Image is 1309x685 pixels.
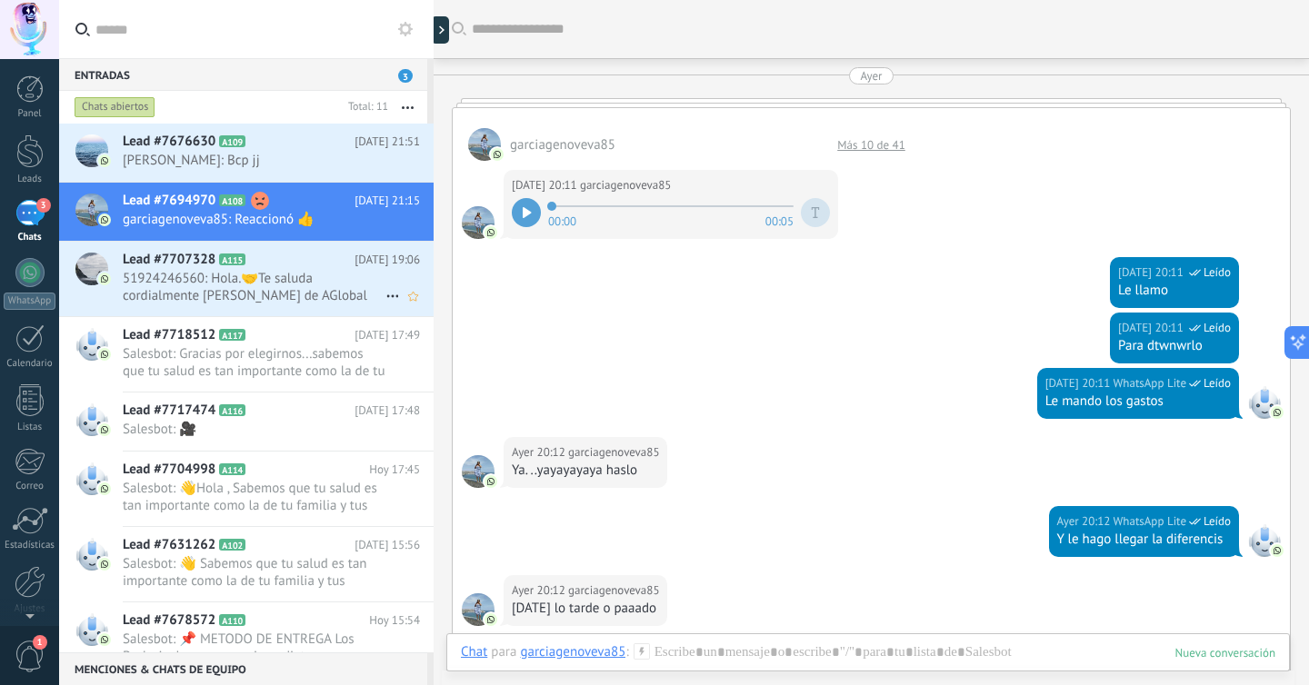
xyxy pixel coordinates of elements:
div: [DATE] 20:11 [1118,319,1186,337]
div: Ayer 20:12 [512,581,568,600]
span: Lead #7717474 [123,402,215,420]
span: Leído [1204,319,1231,337]
span: garciagenoveva85 [580,176,671,194]
div: Panel [4,108,56,120]
span: 3 [36,198,51,213]
span: Lead #7704998 [123,461,215,479]
div: WhatsApp [4,293,55,310]
span: WhatsApp Lite [1114,374,1186,392]
span: Lead #7631262 [123,536,215,554]
img: com.amocrm.amocrmwa.svg [98,423,111,436]
img: com.amocrm.amocrmwa.svg [485,226,497,239]
div: Para dtwnwrlo [1118,337,1231,355]
span: WhatsApp Lite [1248,524,1281,557]
span: Lead #7694970 [123,192,215,210]
div: Chats [4,232,56,243]
div: Le mando los gastos [1045,392,1231,411]
span: 3 [398,69,413,83]
span: [PERSON_NAME]: Bcp jj [123,152,385,169]
img: com.amocrm.amocrmwa.svg [485,613,497,626]
span: 1 [33,635,47,650]
div: Mostrar [431,16,449,44]
span: Salesbot: 👋Hola , Sabemos que tu salud es tan importante como la de tu familia y tus clientes. En... [123,480,385,514]
div: Correo [4,481,56,492]
div: Estadísticas [4,540,56,551]
a: Lead #7676630 A109 [DATE] 21:51 [PERSON_NAME]: Bcp jj [59,124,434,182]
a: Lead #7718512 A117 [DATE] 17:49 Salesbot: Gracias por elegirnos...sabemos que tu salud es tan imp... [59,317,434,392]
div: [DATE] 20:11 [1045,374,1114,392]
img: com.amocrm.amocrmwa.svg [1271,406,1284,419]
a: Lead #7704998 A114 Hoy 17:45 Salesbot: 👋Hola , Sabemos que tu salud es tan importante como la de ... [59,452,434,526]
div: Calendario [4,358,56,370]
div: Leads [4,174,56,185]
img: com.amocrm.amocrmwa.svg [98,633,111,646]
a: Lead #7694970 A108 [DATE] 21:15 garciagenoveva85: Reaccionó 👍 [59,183,434,241]
span: WhatsApp Lite [1248,386,1281,419]
span: A102 [219,539,245,551]
span: Salesbot: 🎥 [123,421,385,438]
span: [DATE] 21:51 [355,133,420,151]
span: 00:05 [765,213,794,227]
span: Lead #7718512 [123,326,215,344]
span: : [625,643,628,661]
span: A108 [219,194,245,206]
div: [DATE] 20:11 [512,176,580,194]
span: Salesbot: Gracias por elegirnos...sabemos que tu salud es tan importante como la de tu familia y ... [123,345,385,380]
span: A110 [219,614,245,626]
span: garciagenoveva85 [462,206,495,239]
div: Le llamo [1118,282,1231,300]
span: WhatsApp Lite [1114,512,1186,531]
div: Y le hago llegar la diferencis [1057,531,1231,549]
img: com.amocrm.amocrmwa.svg [491,148,504,161]
span: Hoy 15:54 [369,611,420,630]
a: Lead #7717474 A116 [DATE] 17:48 Salesbot: 🎥 [59,392,434,451]
span: [DATE] 21:15 [355,192,420,210]
span: 00:00 [548,213,576,227]
span: para [491,643,516,661]
span: A114 [219,463,245,475]
span: garciagenoveva85 [462,455,495,488]
img: com.amocrm.amocrmwa.svg [98,558,111,571]
a: Lead #7678572 A110 Hoy 15:54 Salesbot: 📌 METODO DE ENTREGA Los Packs incluyen acceso inmediato y ... [59,602,434,677]
span: Leído [1204,374,1231,392]
a: Lead #7631262 A102 [DATE] 15:56 Salesbot: 👋 Sabemos que tu salud es tan importante como la de tu ... [59,527,434,601]
div: Más 10 de 41 [828,137,914,153]
div: [DATE] 20:11 [1118,263,1186,282]
img: com.amocrm.amocrmwa.svg [98,482,111,495]
div: Total: 11 [341,98,388,116]
span: [DATE] 15:56 [355,536,420,554]
span: A116 [219,404,245,416]
span: Lead #7678572 [123,611,215,630]
div: Menciones & Chats de equipo [59,652,427,685]
div: Chats abiertos [75,96,155,118]
span: Leído [1204,263,1231,282]
div: Listas [4,422,56,433]
div: Ya. ..yayayayaya haslo [512,462,659,480]
span: garciagenoveva85 [568,581,659,600]
img: com.amocrm.amocrmwa.svg [1271,544,1284,557]
span: garciagenoveva85: Reaccionó 👍 [123,211,385,228]
span: Salesbot: 📌 METODO DE ENTREGA Los Packs incluyen acceso inmediato y *PERMANENTE*. Recibirás el ma... [123,630,385,665]
div: Entradas [59,58,427,91]
span: 51924246560: Hola.🤝Te saluda cordialmente [PERSON_NAME] de AGlobal Packs Me dice su nombre, y en ... [123,270,385,304]
span: garciagenoveva85 [568,443,659,462]
img: com.amocrm.amocrmwa.svg [98,273,111,285]
div: garciagenoveva85 [520,643,625,660]
img: com.amocrm.amocrmwa.svg [485,475,497,488]
div: Ayer [860,67,882,84]
span: Lead #7707328 [123,251,215,269]
div: [DATE] lo tarde o paaado [512,600,659,618]
span: [DATE] 17:48 [355,402,420,420]
img: com.amocrm.amocrmwa.svg [98,213,111,226]
span: Salesbot: 👋 Sabemos que tu salud es tan importante como la de tu familia y tus clientes. Estos ca... [123,555,385,590]
span: Lead #7676630 [123,133,215,151]
span: [DATE] 17:49 [355,326,420,344]
span: [DATE] 19:06 [355,251,420,269]
span: garciagenoveva85 [468,128,501,161]
span: A115 [219,253,245,265]
span: A109 [219,135,245,147]
a: Lead #7707328 A115 [DATE] 19:06 51924246560: Hola.🤝Te saluda cordialmente [PERSON_NAME] de AGloba... [59,242,434,316]
span: A117 [219,329,245,341]
span: garciagenoveva85 [510,136,615,154]
span: Hoy 17:45 [369,461,420,479]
